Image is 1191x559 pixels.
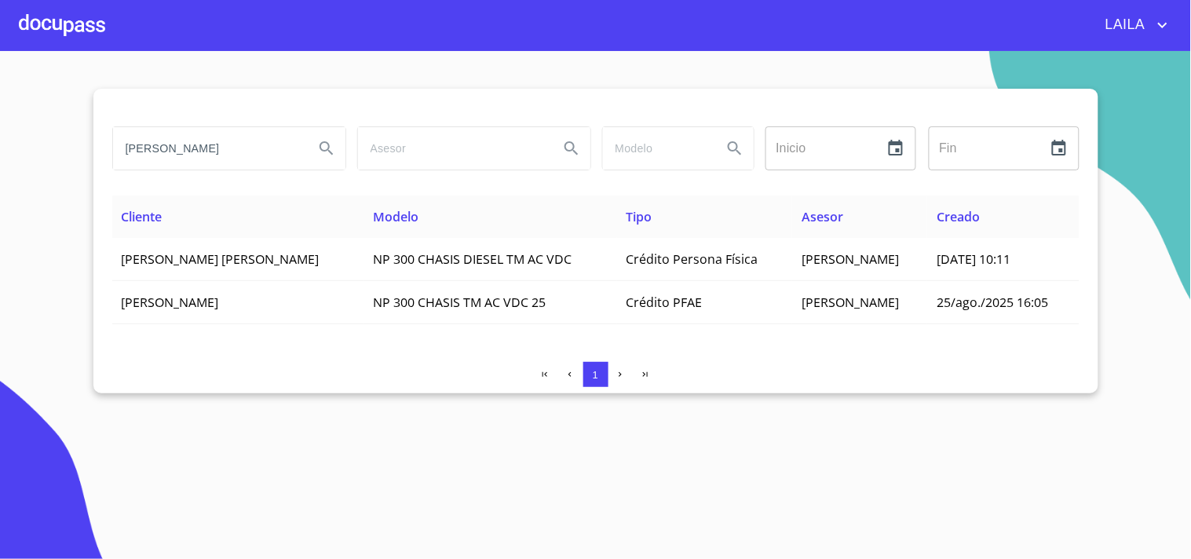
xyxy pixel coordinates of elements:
span: Tipo [627,208,652,225]
button: Search [716,130,754,167]
span: NP 300 CHASIS DIESEL TM AC VDC [374,250,572,268]
button: Search [308,130,345,167]
span: 25/ago./2025 16:05 [937,294,1048,311]
span: NP 300 CHASIS TM AC VDC 25 [374,294,546,311]
input: search [603,127,710,170]
button: Search [553,130,590,167]
input: search [358,127,546,170]
span: Creado [937,208,980,225]
span: Cliente [122,208,163,225]
span: Asesor [802,208,843,225]
button: 1 [583,362,608,387]
span: Crédito Persona Física [627,250,758,268]
span: [DATE] 10:11 [937,250,1010,268]
button: account of current user [1094,13,1172,38]
span: [PERSON_NAME] [122,294,219,311]
span: [PERSON_NAME] [802,250,899,268]
span: [PERSON_NAME] [PERSON_NAME] [122,250,320,268]
span: LAILA [1094,13,1153,38]
span: Crédito PFAE [627,294,703,311]
span: [PERSON_NAME] [802,294,899,311]
span: 1 [593,369,598,381]
input: search [113,127,301,170]
span: Modelo [374,208,419,225]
